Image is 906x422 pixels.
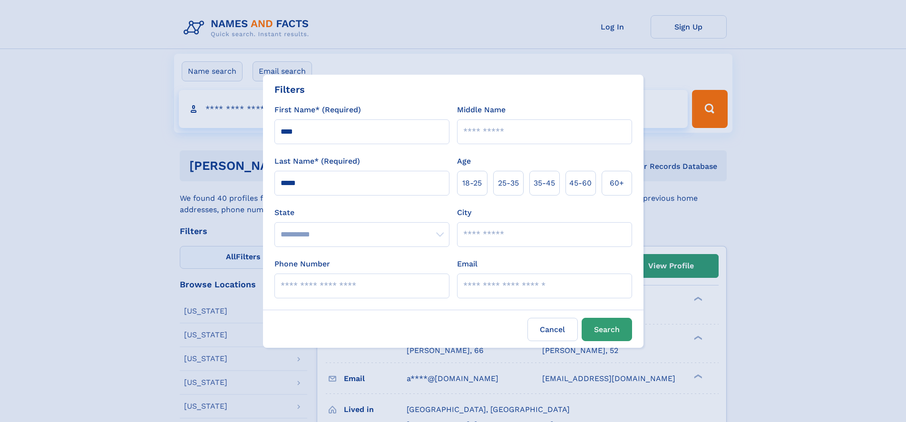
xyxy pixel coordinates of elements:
label: Age [457,156,471,167]
label: City [457,207,471,218]
label: Phone Number [274,258,330,270]
label: First Name* (Required) [274,104,361,116]
label: State [274,207,449,218]
span: 45‑60 [569,177,592,189]
span: 35‑45 [534,177,555,189]
label: Email [457,258,477,270]
button: Search [582,318,632,341]
label: Cancel [527,318,578,341]
span: 18‑25 [462,177,482,189]
label: Middle Name [457,104,506,116]
span: 60+ [610,177,624,189]
div: Filters [274,82,305,97]
label: Last Name* (Required) [274,156,360,167]
span: 25‑35 [498,177,519,189]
